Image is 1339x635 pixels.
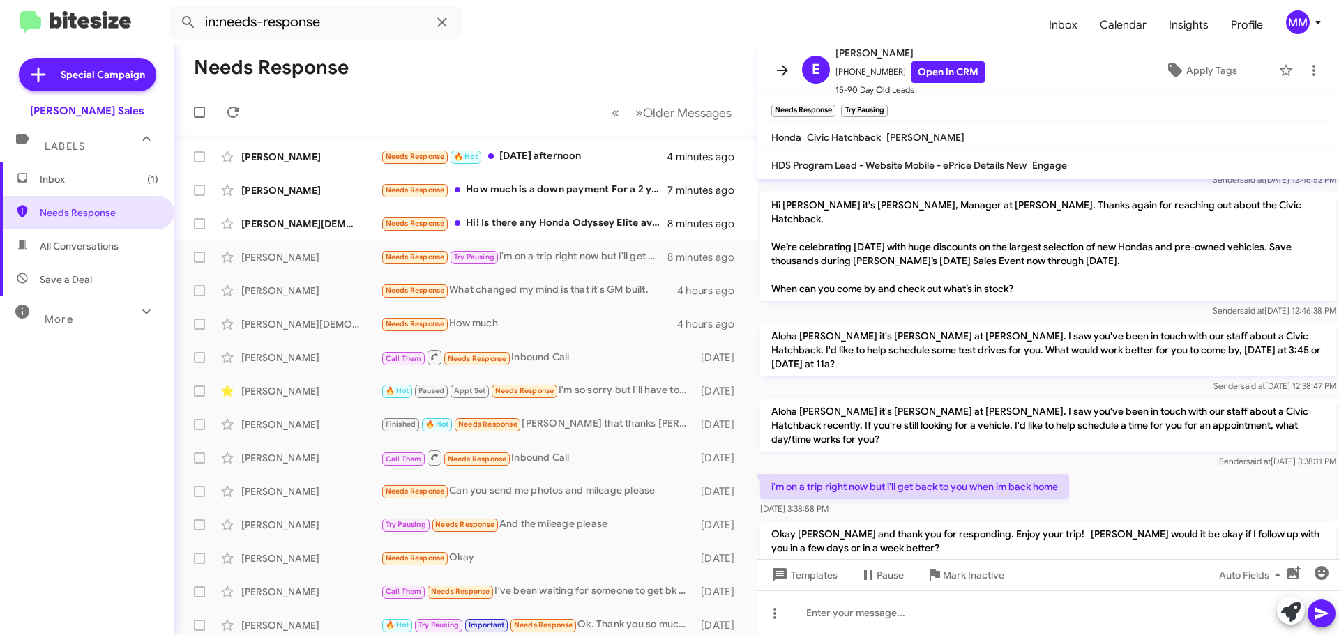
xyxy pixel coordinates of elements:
[694,618,746,632] div: [DATE]
[841,105,887,117] small: Try Pausing
[241,451,381,465] div: [PERSON_NAME]
[1220,5,1274,45] a: Profile
[1241,381,1265,391] span: said at
[760,399,1336,452] p: Aloha [PERSON_NAME] it's [PERSON_NAME] at [PERSON_NAME]. I saw you've been in touch with our staf...
[835,83,985,97] span: 15-90 Day Old Leads
[381,483,694,499] div: Can you send me photos and mileage please
[760,323,1336,376] p: Aloha [PERSON_NAME] it's [PERSON_NAME] at [PERSON_NAME]. I saw you've been in touch with our staf...
[40,273,92,286] span: Save a Deal
[694,418,746,431] div: [DATE]
[771,131,801,144] span: Honda
[40,206,158,220] span: Needs Response
[194,56,349,79] h1: Needs Response
[425,420,449,429] span: 🔥 Hot
[812,59,820,81] span: E
[40,172,158,186] span: Inbox
[771,105,835,117] small: Needs Response
[241,250,381,264] div: [PERSON_NAME]
[386,487,445,496] span: Needs Response
[677,284,746,298] div: 4 hours ago
[147,172,158,186] span: (1)
[386,252,445,261] span: Needs Response
[769,563,838,588] span: Templates
[643,105,732,121] span: Older Messages
[495,386,554,395] span: Needs Response
[771,159,1027,171] span: HDS Program Lead - Website Mobile - ePrice Details New
[915,563,1015,588] button: Mark Inactive
[45,140,85,153] span: Labels
[386,152,445,161] span: Needs Response
[381,449,694,466] div: Inbound Call
[30,104,144,118] div: [PERSON_NAME] Sales
[667,250,746,264] div: 8 minutes ago
[381,416,694,432] div: [PERSON_NAME] that thanks [PERSON_NAME].
[386,620,409,629] span: 🔥 Hot
[381,383,694,399] div: I'm so sorry but I'll have to cancel for [DATE]. Something came up, so I'll call when I can resch...
[835,61,985,83] span: [PHONE_NUMBER]
[448,454,507,464] span: Needs Response
[241,585,381,599] div: [PERSON_NAME]
[667,150,746,164] div: 4 minutes ago
[418,386,444,395] span: Paused
[1286,10,1310,34] div: MM
[627,98,740,127] button: Next
[386,454,422,464] span: Call Them
[454,252,494,261] span: Try Pausing
[1129,58,1272,83] button: Apply Tags
[1186,58,1237,83] span: Apply Tags
[386,219,445,228] span: Needs Response
[458,420,517,429] span: Needs Response
[1274,10,1324,34] button: MM
[604,98,740,127] nav: Page navigation example
[1219,563,1286,588] span: Auto Fields
[381,583,694,599] div: I've been waiting for someone to get bk to me but know even call
[886,131,964,144] span: [PERSON_NAME]
[241,384,381,398] div: [PERSON_NAME]
[241,217,381,231] div: [PERSON_NAME][DEMOGRAPHIC_DATA]
[514,620,573,629] span: Needs Response
[1032,159,1067,171] span: Engage
[603,98,628,127] button: Previous
[469,620,505,629] span: Important
[386,286,445,295] span: Needs Response
[1038,5,1089,45] a: Inbox
[448,354,507,363] span: Needs Response
[757,563,849,588] button: Templates
[431,587,490,596] span: Needs Response
[386,185,445,194] span: Needs Response
[381,550,694,566] div: Okay
[694,484,746,498] div: [DATE]
[760,503,829,514] span: [DATE] 3:38:58 PM
[454,152,478,161] span: 🔥 Hot
[1213,305,1336,316] span: Sender [DATE] 12:46:38 PM
[694,351,746,365] div: [DATE]
[877,563,904,588] span: Pause
[386,354,422,363] span: Call Them
[612,104,619,121] span: «
[241,183,381,197] div: [PERSON_NAME]
[1246,456,1271,466] span: said at
[1158,5,1220,45] span: Insights
[1240,174,1264,185] span: said at
[241,484,381,498] div: [PERSON_NAME]
[386,553,445,563] span: Needs Response
[667,217,746,231] div: 8 minutes ago
[1089,5,1158,45] a: Calendar
[911,61,985,83] a: Open in CRM
[386,587,422,596] span: Call Them
[386,520,426,529] span: Try Pausing
[386,386,409,395] span: 🔥 Hot
[19,58,156,91] a: Special Campaign
[943,563,1004,588] span: Mark Inactive
[635,104,643,121] span: »
[241,618,381,632] div: [PERSON_NAME]
[241,551,381,565] div: [PERSON_NAME]
[694,451,746,465] div: [DATE]
[435,520,494,529] span: Needs Response
[1213,174,1336,185] span: Sender [DATE] 12:46:52 PM
[454,386,486,395] span: Appt Set
[61,68,145,82] span: Special Campaign
[418,620,459,629] span: Try Pausing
